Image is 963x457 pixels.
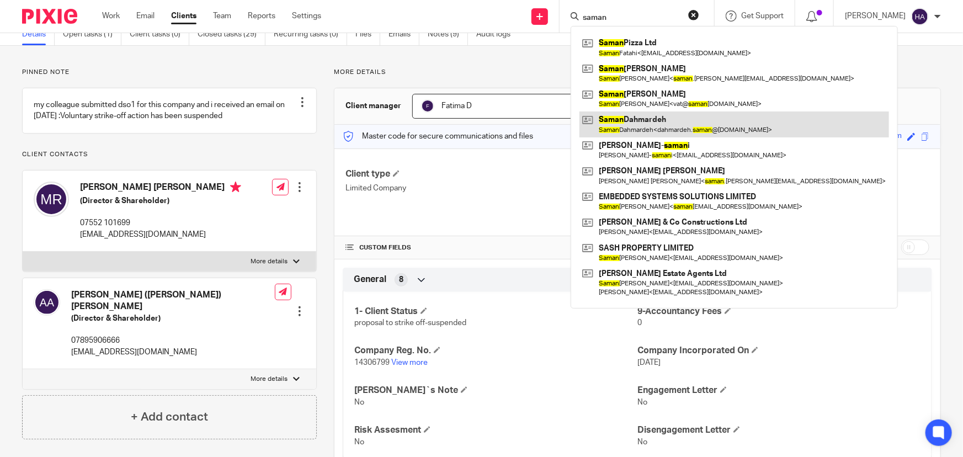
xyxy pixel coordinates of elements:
[71,335,275,346] p: 07895906666
[637,438,647,446] span: No
[80,229,241,240] p: [EMAIL_ADDRESS][DOMAIN_NAME]
[741,12,784,20] span: Get Support
[637,424,921,436] h4: Disengagement Letter
[34,182,69,217] img: svg%3E
[131,408,208,426] h4: + Add contact
[292,10,321,22] a: Settings
[80,195,241,206] h5: (Director & Shareholder)
[637,359,661,366] span: [DATE]
[354,398,364,406] span: No
[354,345,637,357] h4: Company Reg. No.
[248,10,275,22] a: Reports
[582,13,681,23] input: Search
[399,274,403,285] span: 8
[345,183,637,194] p: Limited Company
[637,398,647,406] span: No
[251,257,288,266] p: More details
[354,306,637,317] h4: 1- Client Status
[102,10,120,22] a: Work
[845,10,906,22] p: [PERSON_NAME]
[389,24,419,45] a: Emails
[391,359,428,366] a: View more
[130,24,189,45] a: Client tasks (0)
[354,274,386,285] span: General
[80,217,241,228] p: 07552 101699
[22,24,55,45] a: Details
[343,131,533,142] p: Master code for secure communications and files
[355,24,380,45] a: Files
[345,168,637,180] h4: Client type
[637,345,921,357] h4: Company Incorporated On
[251,375,288,384] p: More details
[428,24,468,45] a: Notes (9)
[345,100,401,111] h3: Client manager
[198,24,265,45] a: Closed tasks (29)
[637,306,921,317] h4: 9-Accountancy Fees
[71,313,275,324] h5: (Director & Shareholder)
[22,9,77,24] img: Pixie
[476,24,519,45] a: Audit logs
[171,10,196,22] a: Clients
[80,182,241,195] h4: [PERSON_NAME] [PERSON_NAME]
[441,102,472,110] span: Fatima D
[637,385,921,396] h4: Engagement Letter
[230,182,241,193] i: Primary
[22,150,317,159] p: Client contacts
[136,10,155,22] a: Email
[334,68,941,77] p: More details
[354,385,637,396] h4: [PERSON_NAME]`s Note
[22,68,317,77] p: Pinned note
[213,10,231,22] a: Team
[354,438,364,446] span: No
[274,24,347,45] a: Recurring tasks (0)
[421,99,434,113] img: svg%3E
[354,319,466,327] span: proposal to strike off-suspended
[71,289,275,313] h4: [PERSON_NAME] ([PERSON_NAME]) [PERSON_NAME]
[345,243,637,252] h4: CUSTOM FIELDS
[71,347,275,358] p: [EMAIL_ADDRESS][DOMAIN_NAME]
[63,24,121,45] a: Open tasks (1)
[911,8,929,25] img: svg%3E
[354,359,390,366] span: 14306799
[34,289,60,316] img: svg%3E
[688,9,699,20] button: Clear
[354,424,637,436] h4: Risk Assesment
[637,319,642,327] span: 0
